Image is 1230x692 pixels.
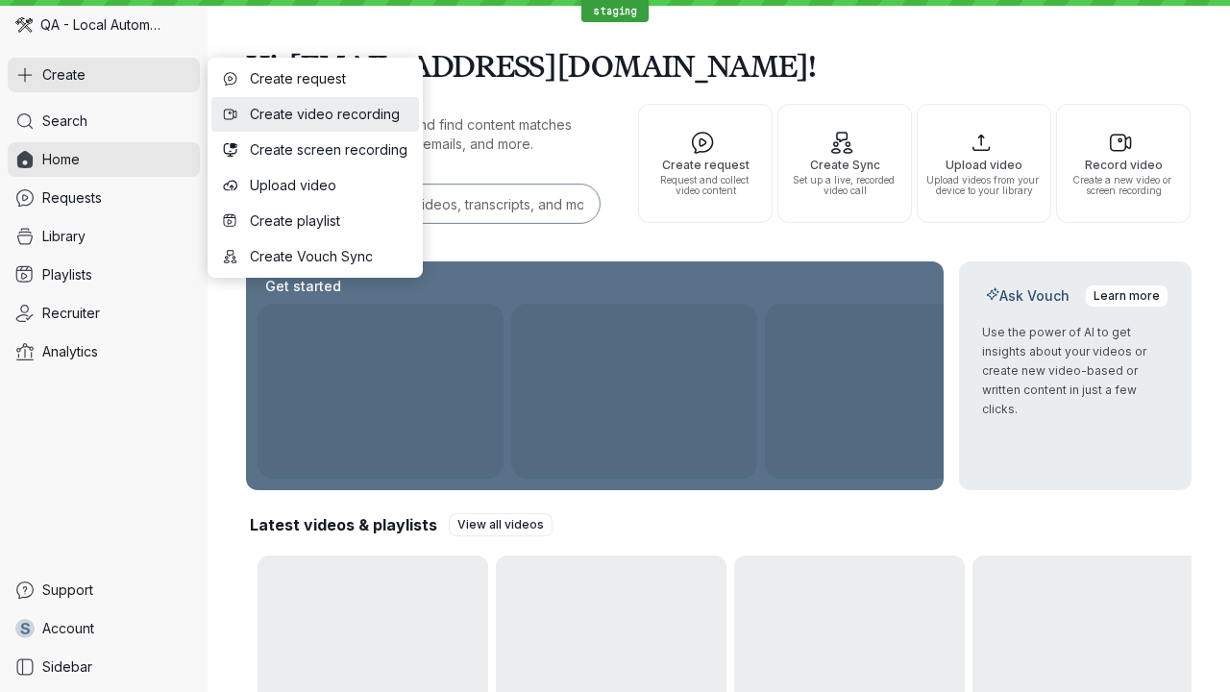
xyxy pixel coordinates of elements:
[211,97,419,132] button: Create video recording
[42,265,92,284] span: Playlists
[8,8,200,42] div: QA - Local Automation
[1085,284,1168,308] a: Learn more
[246,38,1192,92] h1: Hi, [EMAIL_ADDRESS][DOMAIN_NAME]!
[211,133,419,167] button: Create screen recording
[250,69,407,88] span: Create request
[42,342,98,361] span: Analytics
[250,105,407,124] span: Create video recording
[8,296,200,331] a: Recruiter
[917,104,1051,223] button: Upload videoUpload videos from your device to your library
[42,581,93,600] span: Support
[8,650,200,684] a: Sidebar
[638,104,773,223] button: Create requestRequest and collect video content
[211,204,419,238] button: Create playlist
[8,104,200,138] a: Search
[8,142,200,177] a: Home
[42,304,100,323] span: Recruiter
[8,181,200,215] a: Requests
[8,58,200,92] button: Create
[42,150,80,169] span: Home
[261,277,345,296] h2: Get started
[42,111,87,131] span: Search
[982,286,1073,306] h2: Ask Vouch
[250,140,407,160] span: Create screen recording
[8,219,200,254] a: Library
[8,334,200,369] a: Analytics
[8,258,200,292] a: Playlists
[20,619,31,638] span: s
[8,573,200,607] a: Support
[457,515,544,534] span: View all videos
[211,239,419,274] button: Create Vouch Sync
[42,657,92,677] span: Sidebar
[250,176,407,195] span: Upload video
[786,159,903,171] span: Create Sync
[211,62,419,96] button: Create request
[42,619,94,638] span: Account
[250,211,407,231] span: Create playlist
[1065,159,1182,171] span: Record video
[777,104,912,223] button: Create SyncSet up a live, recorded video call
[449,513,553,536] a: View all videos
[42,227,86,246] span: Library
[211,168,419,203] button: Upload video
[647,159,764,171] span: Create request
[42,65,86,85] span: Create
[786,175,903,196] span: Set up a live, recorded video call
[925,159,1043,171] span: Upload video
[15,16,33,34] img: QA - Local Automation avatar
[1056,104,1191,223] button: Record videoCreate a new video or screen recording
[250,514,437,535] h2: Latest videos & playlists
[246,115,603,154] p: Search for any keywords and find content matches through transcriptions, user emails, and more.
[1094,286,1160,306] span: Learn more
[8,611,200,646] a: sAccount
[982,323,1168,419] p: Use the power of AI to get insights about your videos or create new video-based or written conten...
[250,247,407,266] span: Create Vouch Sync
[1065,175,1182,196] span: Create a new video or screen recording
[647,175,764,196] span: Request and collect video content
[925,175,1043,196] span: Upload videos from your device to your library
[42,188,102,208] span: Requests
[40,15,163,35] span: QA - Local Automation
